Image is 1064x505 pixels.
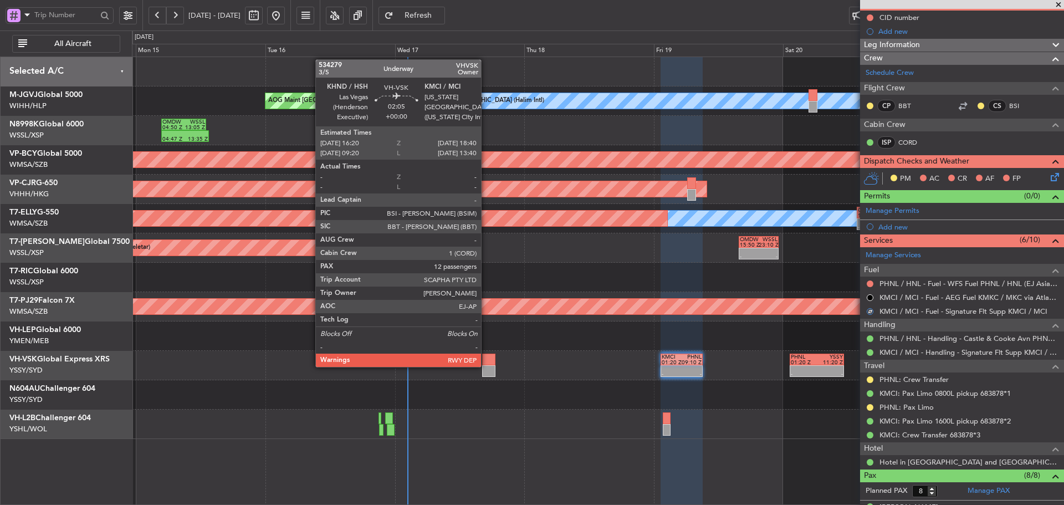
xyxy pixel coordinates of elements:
div: AOG Maint [GEOGRAPHIC_DATA] (Halim Intl) [268,93,398,109]
button: All Aircraft [12,35,120,53]
div: Tue 16 [265,44,395,57]
span: Services [864,234,893,247]
a: VH-VSKGlobal Express XRS [9,355,110,363]
span: FP [1012,174,1021,185]
div: 04:50 Z [162,125,183,130]
div: Add new [878,27,1058,36]
a: WSSL/XSP [9,130,44,140]
span: Handling [864,319,896,331]
a: WSSL/XSP [9,277,44,287]
a: PHNL / HNL - Fuel - WFS Fuel PHNL / HNL (EJ Asia Only) [879,279,1058,288]
a: BBT [898,101,923,111]
a: VH-L2BChallenger 604 [9,414,91,422]
div: - [858,225,879,230]
div: Fri 19 [654,44,784,57]
span: PM [900,174,911,185]
a: N604AUChallenger 604 [9,385,95,392]
div: WSSL [184,119,205,125]
div: OMDW [162,119,183,125]
span: VP-BCY [9,150,37,157]
span: Travel [864,360,884,373]
span: (8/8) [1024,470,1040,481]
div: Mon 15 [136,44,265,57]
a: PHNL / HNL - Handling - Castle & Cooke Avn PHNL / HNL [879,334,1058,343]
span: AF [985,174,994,185]
input: Trip Number [34,7,97,23]
a: Manage Services [866,250,921,261]
div: KMCI [662,354,682,360]
div: [DATE] [135,33,154,42]
span: Dispatch Checks and Weather [864,155,969,168]
a: KMCI / MCI - Fuel - AEG Fuel KMKC / MKC via Atlantic (EJ Asia Only) [879,293,1058,302]
a: PHNL: Pax Limo [879,402,934,412]
div: Thu 18 [524,44,654,57]
div: Wed 17 [395,44,525,57]
a: WMSA/SZB [9,218,48,228]
a: VHHH/HKG [9,189,49,199]
span: [DATE] - [DATE] [188,11,241,21]
span: All Aircraft [29,40,116,48]
a: Manage PAX [968,486,1010,497]
span: T7-[PERSON_NAME] [9,238,85,246]
a: KMCI: Pax Limo 1600L pickup 683878*2 [879,416,1011,426]
div: WSSL [759,237,777,242]
a: T7-ELLYG-550 [9,208,59,216]
a: YSSY/SYD [9,395,43,405]
a: Hotel in [GEOGRAPHIC_DATA] and [GEOGRAPHIC_DATA]. [879,457,1058,467]
span: Crew [864,52,883,65]
div: 04:47 Z [162,136,185,142]
a: M-JGVJGlobal 5000 [9,91,83,99]
span: (0/0) [1024,190,1040,202]
label: Planned PAX [866,486,907,497]
div: CP [877,100,896,112]
div: 13:45 Z [858,213,879,218]
span: N8998K [9,120,39,128]
span: VP-CJR [9,179,36,187]
div: - [791,371,817,377]
div: - [682,371,702,377]
span: T7-PJ29 [9,297,38,304]
button: Refresh [378,7,445,24]
a: YMEN/MEB [9,336,49,346]
div: 01:20 Z [791,360,817,365]
span: AC [929,174,939,185]
a: VP-BCYGlobal 5000 [9,150,82,157]
a: BSI [1009,101,1034,111]
div: Sat 20 [783,44,913,57]
a: N8998KGlobal 6000 [9,120,84,128]
span: M-JGVJ [9,91,38,99]
div: [PERSON_NAME][GEOGRAPHIC_DATA] (Halim Intl) [398,93,544,109]
div: 13:05 Z [184,125,205,130]
div: 13:35 Z [185,136,208,142]
div: 01:20 Z [662,360,682,365]
div: OMDW [740,237,759,242]
div: Add new [878,222,1058,232]
a: WIHH/HLP [9,101,47,111]
span: VH-VSK [9,355,37,363]
a: Schedule Crew [866,68,914,79]
div: PHNL [682,354,702,360]
span: T7-ELLY [9,208,37,216]
a: YSHL/WOL [9,424,47,434]
a: T7-[PERSON_NAME]Global 7500 [9,238,130,246]
span: VH-LEP [9,326,36,334]
div: 11:20 Z [817,360,843,365]
span: Hotel [864,442,883,455]
span: N604AU [9,385,40,392]
span: Refresh [396,12,441,19]
a: KMCI / MCI - Fuel - Signature Flt Supp KMCI / MCI [879,307,1047,316]
span: T7-RIC [9,267,33,275]
div: ISP [877,136,896,149]
a: WSSL/XSP [9,248,44,258]
a: T7-RICGlobal 6000 [9,267,78,275]
div: 09:10 Z [682,360,702,365]
a: Manage Permits [866,206,919,217]
span: (6/10) [1020,234,1040,246]
span: Leg Information [864,39,920,52]
span: Cabin Crew [864,119,906,131]
span: Fuel [864,264,879,277]
div: CS [988,100,1006,112]
div: 15:50 Z [740,242,759,248]
a: YSSY/SYD [9,365,43,375]
div: OMDB [858,207,879,213]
